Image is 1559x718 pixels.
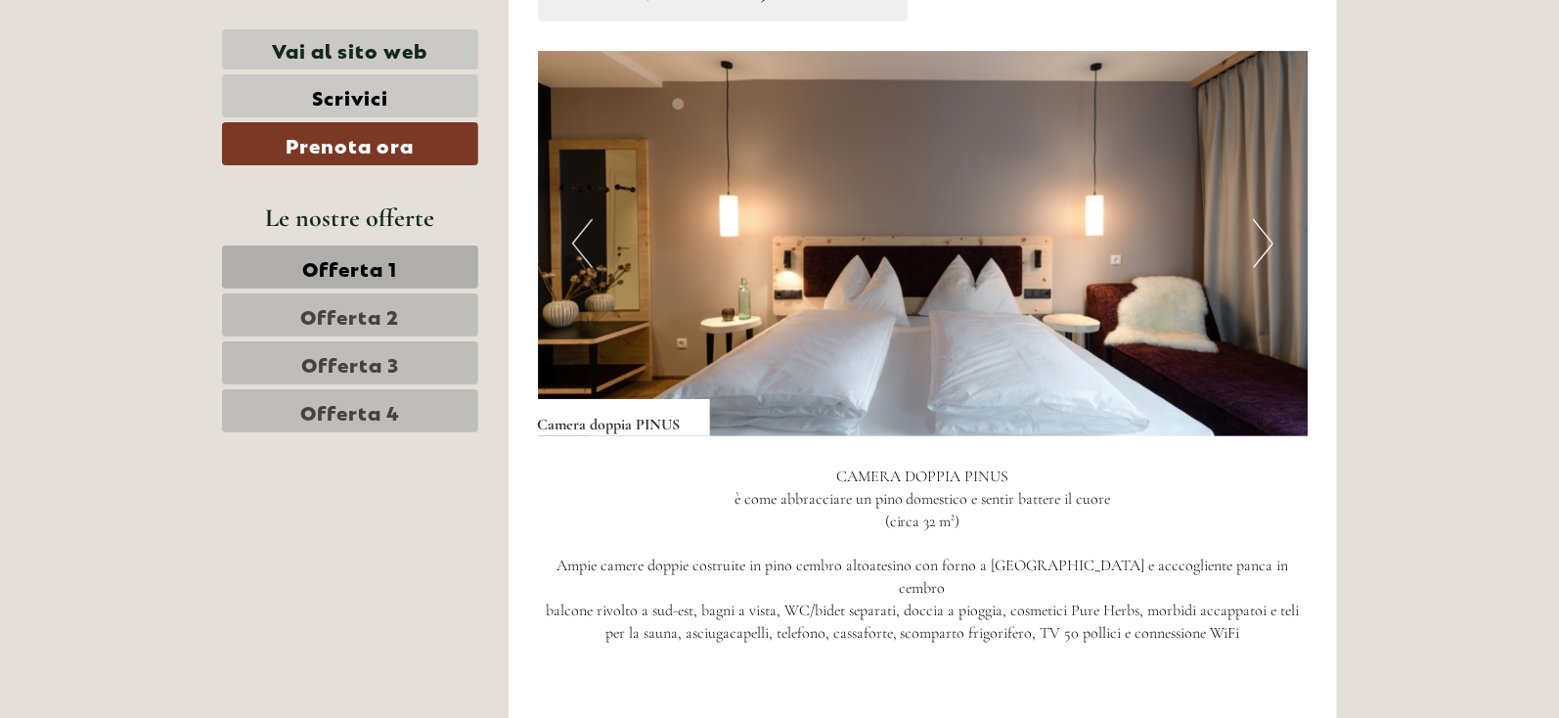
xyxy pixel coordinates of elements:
button: Previous [572,219,593,268]
button: Next [1253,219,1273,268]
div: mercoledì [331,15,440,48]
button: Invia [655,507,771,550]
img: image [538,51,1309,436]
div: [GEOGRAPHIC_DATA] [29,57,261,72]
small: 12:38 [29,95,261,109]
div: Buon giorno, come possiamo aiutarla? [15,53,271,112]
span: Offerta 4 [300,397,400,425]
div: Le nostre offerte [222,200,478,236]
span: Offerta 1 [303,253,398,281]
a: Vai al sito web [222,29,478,69]
a: Scrivici [222,74,478,117]
p: CAMERA DOPPIA PINUS è come abbracciare un pino domestico e sentir battere il cuore (circa 32 m²) ... [538,466,1309,645]
a: Prenota ora [222,122,478,165]
span: Offerta 3 [301,349,399,377]
span: Offerta 2 [301,301,400,329]
div: Camera doppia PINUS [538,399,710,436]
